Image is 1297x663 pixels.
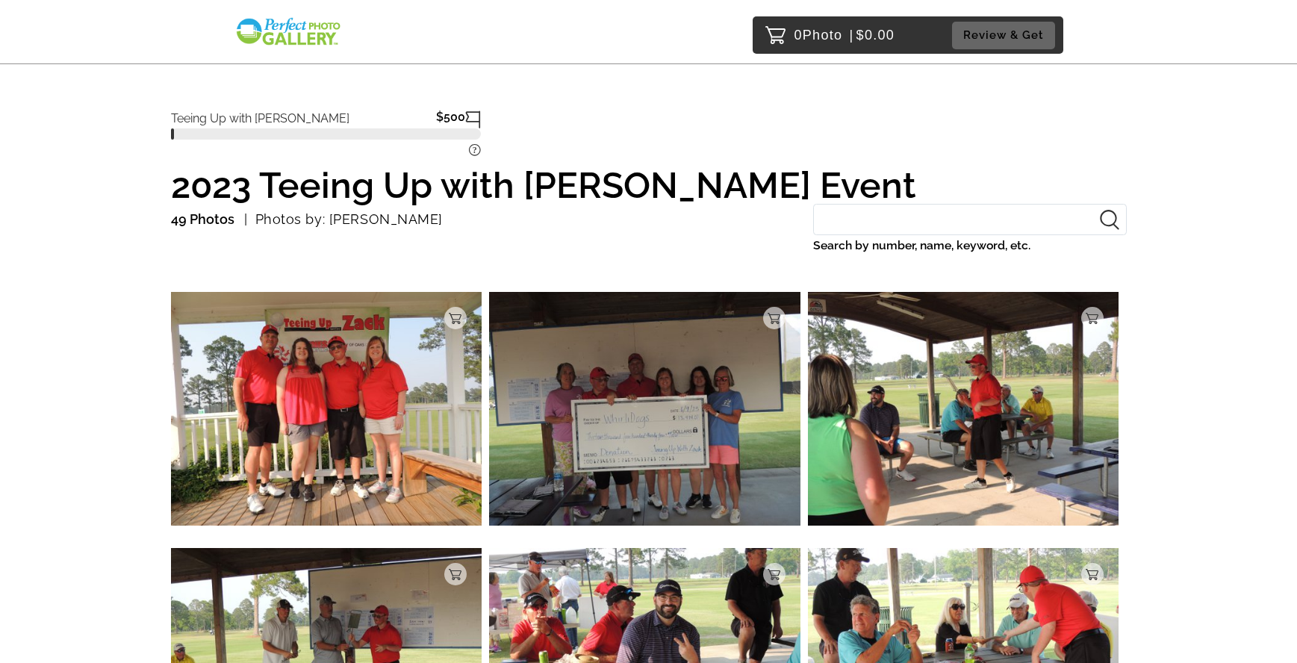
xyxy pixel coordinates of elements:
span: Photo [803,23,843,47]
p: $500 [436,110,465,128]
p: 0 $0.00 [794,23,895,47]
p: Photos by: [PERSON_NAME] [244,208,443,231]
span: | [850,28,854,43]
img: 109369 [808,292,1119,525]
label: Search by number, name, keyword, etc. [813,235,1127,256]
p: Teeing Up with [PERSON_NAME] [171,105,349,125]
img: 109372 [489,292,800,525]
tspan: ? [472,145,476,155]
p: 49 Photos [171,208,234,231]
h1: 2023 Teeing Up with [PERSON_NAME] Event [171,166,1127,204]
img: 109375 [171,292,482,525]
a: Review & Get [952,22,1060,49]
img: Snapphound Logo [234,16,342,47]
button: Review & Get [952,22,1055,49]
